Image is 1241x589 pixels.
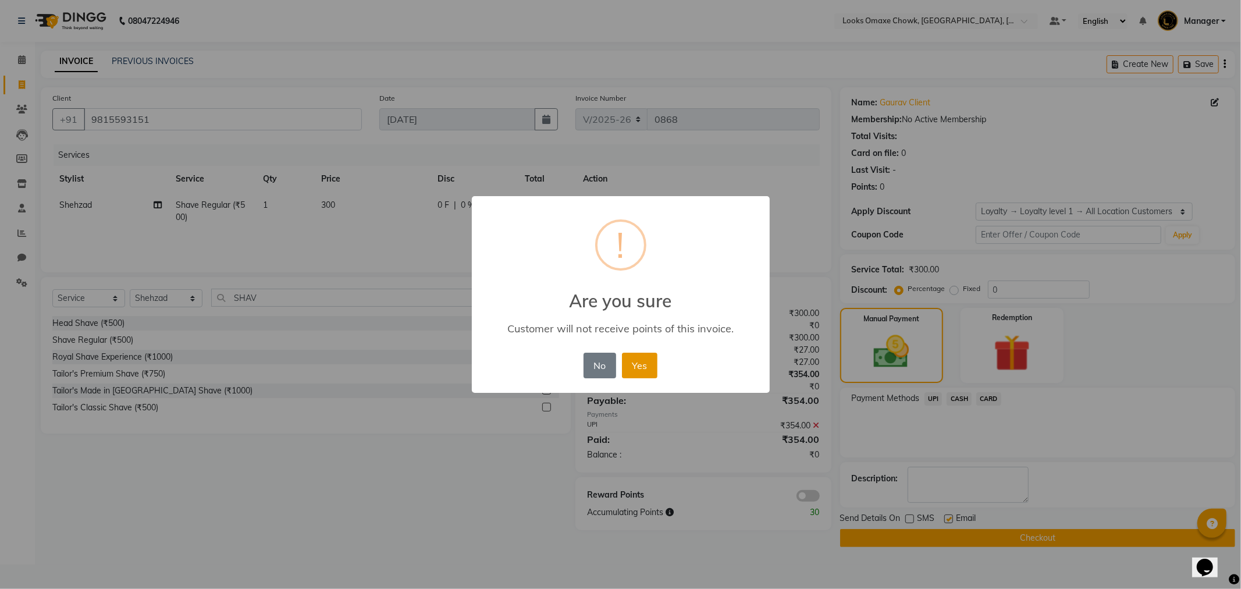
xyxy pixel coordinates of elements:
[1192,542,1229,577] iframe: chat widget
[617,222,625,268] div: !
[472,276,770,311] h2: Are you sure
[584,353,616,378] button: No
[488,322,752,335] div: Customer will not receive points of this invoice.
[622,353,657,378] button: Yes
